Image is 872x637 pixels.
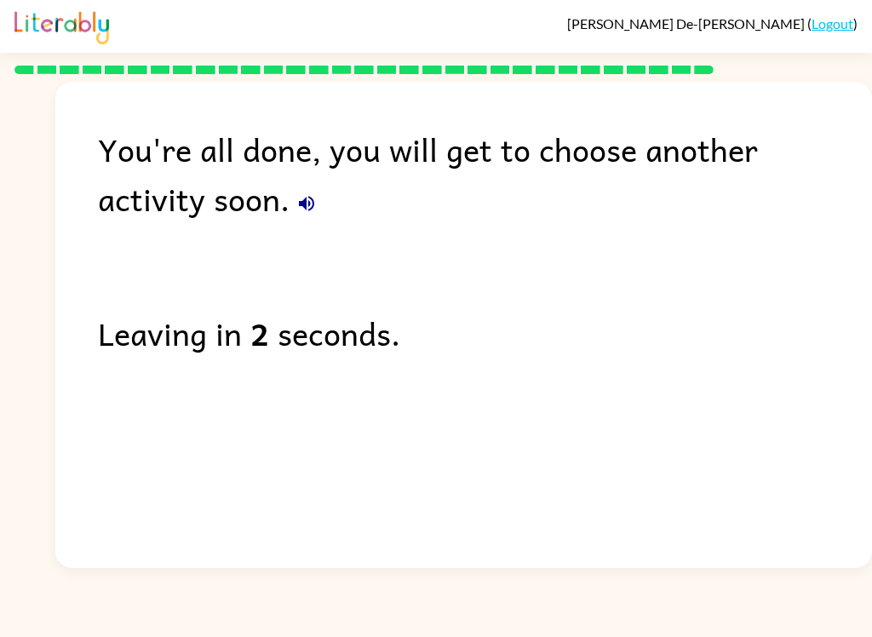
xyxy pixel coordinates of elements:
[98,124,872,223] div: You're all done, you will get to choose another activity soon.
[567,15,807,32] span: [PERSON_NAME] De-[PERSON_NAME]
[812,15,853,32] a: Logout
[98,308,872,358] div: Leaving in seconds.
[567,15,858,32] div: ( )
[250,308,269,358] b: 2
[14,7,109,44] img: Literably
